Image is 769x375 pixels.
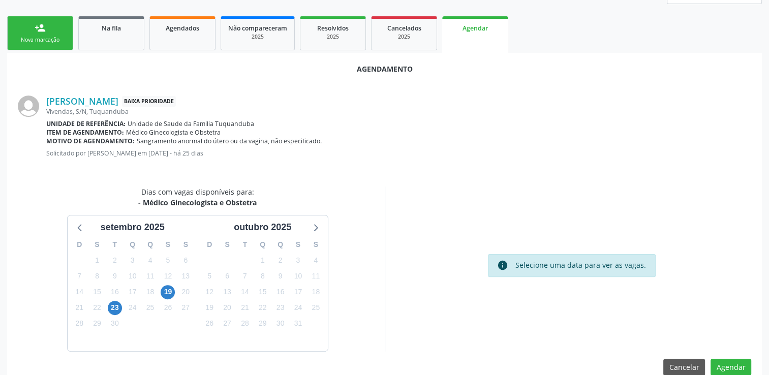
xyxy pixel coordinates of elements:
[230,221,295,234] div: outubro 2025
[236,237,254,253] div: T
[202,285,217,299] span: domingo, 12 de outubro de 2025
[128,119,254,128] span: Unidade de Saude da Familia Tuquanduba
[88,237,106,253] div: S
[15,36,66,44] div: Nova marcação
[220,301,234,315] span: segunda-feira, 20 de outubro de 2025
[108,253,122,267] span: terça-feira, 2 de setembro de 2025
[291,285,305,299] span: sexta-feira, 17 de outubro de 2025
[71,237,88,253] div: D
[291,253,305,267] span: sexta-feira, 3 de outubro de 2025
[178,253,193,267] span: sábado, 6 de setembro de 2025
[122,96,176,107] span: Baixa Prioridade
[273,269,288,283] span: quinta-feira, 9 de outubro de 2025
[238,269,252,283] span: terça-feira, 7 de outubro de 2025
[166,24,199,33] span: Agendados
[18,96,39,117] img: img
[126,285,140,299] span: quarta-feira, 17 de setembro de 2025
[46,128,124,137] b: Item de agendamento:
[159,237,177,253] div: S
[143,269,158,283] span: quinta-feira, 11 de setembro de 2025
[291,301,305,315] span: sexta-feira, 24 de outubro de 2025
[97,221,169,234] div: setembro 2025
[102,24,121,33] span: Na fila
[108,301,122,315] span: terça-feira, 23 de setembro de 2025
[108,269,122,283] span: terça-feira, 9 de setembro de 2025
[219,237,236,253] div: S
[289,237,307,253] div: S
[291,269,305,283] span: sexta-feira, 10 de outubro de 2025
[161,285,175,299] span: sexta-feira, 19 de setembro de 2025
[256,253,270,267] span: quarta-feira, 1 de outubro de 2025
[256,269,270,283] span: quarta-feira, 8 de outubro de 2025
[309,253,323,267] span: sábado, 4 de outubro de 2025
[220,269,234,283] span: segunda-feira, 6 de outubro de 2025
[273,301,288,315] span: quinta-feira, 23 de outubro de 2025
[273,285,288,299] span: quinta-feira, 16 de outubro de 2025
[90,269,104,283] span: segunda-feira, 8 de setembro de 2025
[238,317,252,331] span: terça-feira, 28 de outubro de 2025
[141,237,159,253] div: Q
[497,260,508,271] i: info
[161,269,175,283] span: sexta-feira, 12 de setembro de 2025
[177,237,195,253] div: S
[309,301,323,315] span: sábado, 25 de outubro de 2025
[46,137,135,145] b: Motivo de agendamento:
[202,269,217,283] span: domingo, 5 de outubro de 2025
[387,24,421,33] span: Cancelados
[256,317,270,331] span: quarta-feira, 29 de outubro de 2025
[106,237,124,253] div: T
[72,301,86,315] span: domingo, 21 de setembro de 2025
[202,317,217,331] span: domingo, 26 de outubro de 2025
[178,301,193,315] span: sábado, 27 de setembro de 2025
[309,285,323,299] span: sábado, 18 de outubro de 2025
[143,253,158,267] span: quinta-feira, 4 de setembro de 2025
[273,317,288,331] span: quinta-feira, 30 de outubro de 2025
[90,285,104,299] span: segunda-feira, 15 de setembro de 2025
[46,119,126,128] b: Unidade de referência:
[291,317,305,331] span: sexta-feira, 31 de outubro de 2025
[18,64,751,74] div: Agendamento
[90,301,104,315] span: segunda-feira, 22 de setembro de 2025
[72,285,86,299] span: domingo, 14 de setembro de 2025
[72,317,86,331] span: domingo, 28 de setembro de 2025
[271,237,289,253] div: Q
[46,96,118,107] a: [PERSON_NAME]
[256,301,270,315] span: quarta-feira, 22 de outubro de 2025
[379,33,429,41] div: 2025
[90,317,104,331] span: segunda-feira, 29 de setembro de 2025
[254,237,271,253] div: Q
[35,22,46,34] div: person_add
[108,285,122,299] span: terça-feira, 16 de setembro de 2025
[317,24,349,33] span: Resolvidos
[220,317,234,331] span: segunda-feira, 27 de outubro de 2025
[228,33,287,41] div: 2025
[178,269,193,283] span: sábado, 13 de setembro de 2025
[124,237,141,253] div: Q
[178,285,193,299] span: sábado, 20 de setembro de 2025
[126,301,140,315] span: quarta-feira, 24 de setembro de 2025
[515,260,646,271] div: Selecione uma data para ver as vagas.
[307,237,325,253] div: S
[72,269,86,283] span: domingo, 7 de setembro de 2025
[143,285,158,299] span: quinta-feira, 18 de setembro de 2025
[126,269,140,283] span: quarta-feira, 10 de setembro de 2025
[143,301,158,315] span: quinta-feira, 25 de setembro de 2025
[108,317,122,331] span: terça-feira, 30 de setembro de 2025
[228,24,287,33] span: Não compareceram
[273,253,288,267] span: quinta-feira, 2 de outubro de 2025
[138,197,257,208] div: - Médico Ginecologista e Obstetra
[201,237,219,253] div: D
[256,285,270,299] span: quarta-feira, 15 de outubro de 2025
[46,149,751,158] p: Solicitado por [PERSON_NAME] em [DATE] - há 25 dias
[137,137,322,145] span: Sangramento anormal do útero ou da vagina, não especificado.
[138,186,257,208] div: Dias com vagas disponíveis para:
[46,107,751,116] div: Vivendas, S/N, Tuquanduba
[238,301,252,315] span: terça-feira, 21 de outubro de 2025
[238,285,252,299] span: terça-feira, 14 de outubro de 2025
[90,253,104,267] span: segunda-feira, 1 de setembro de 2025
[161,301,175,315] span: sexta-feira, 26 de setembro de 2025
[307,33,358,41] div: 2025
[126,253,140,267] span: quarta-feira, 3 de setembro de 2025
[220,285,234,299] span: segunda-feira, 13 de outubro de 2025
[126,128,221,137] span: Médico Ginecologista e Obstetra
